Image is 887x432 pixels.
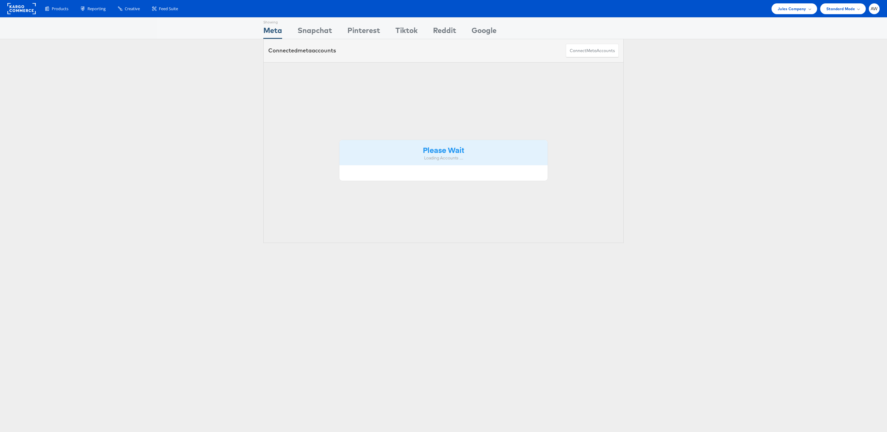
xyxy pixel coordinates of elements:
strong: Please Wait [423,145,464,155]
div: Reddit [433,25,456,39]
div: Loading Accounts .... [344,155,543,161]
span: Creative [125,6,140,12]
span: Reporting [87,6,106,12]
span: Standard Mode [826,6,855,12]
div: Google [472,25,496,39]
span: meta [586,48,597,54]
div: Connected accounts [268,47,336,55]
div: Showing [263,18,282,25]
span: Products [52,6,68,12]
span: AW [871,7,878,11]
span: meta [298,47,312,54]
div: Meta [263,25,282,39]
div: Pinterest [347,25,380,39]
button: ConnectmetaAccounts [566,44,619,58]
div: Snapchat [298,25,332,39]
span: Jules Company [778,6,806,12]
span: Feed Suite [159,6,178,12]
div: Tiktok [395,25,418,39]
